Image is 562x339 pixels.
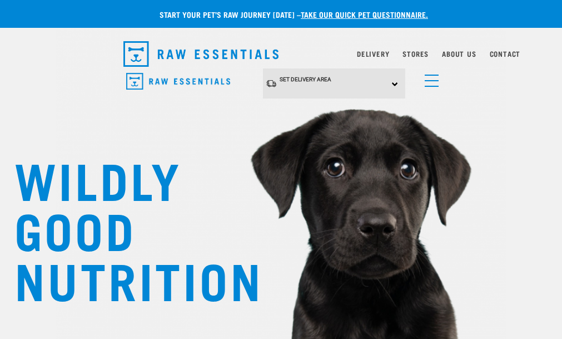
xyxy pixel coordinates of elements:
a: Contact [490,52,521,56]
img: van-moving.png [266,79,277,88]
nav: dropdown navigation [115,37,448,71]
h1: WILDLY GOOD NUTRITION [14,153,237,303]
a: Stores [402,52,429,56]
a: menu [419,68,439,88]
img: Raw Essentials Logo [126,73,230,90]
a: About Us [442,52,476,56]
span: Set Delivery Area [280,76,331,82]
a: Delivery [357,52,389,56]
a: take our quick pet questionnaire. [301,12,428,16]
img: Raw Essentials Logo [123,41,279,67]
